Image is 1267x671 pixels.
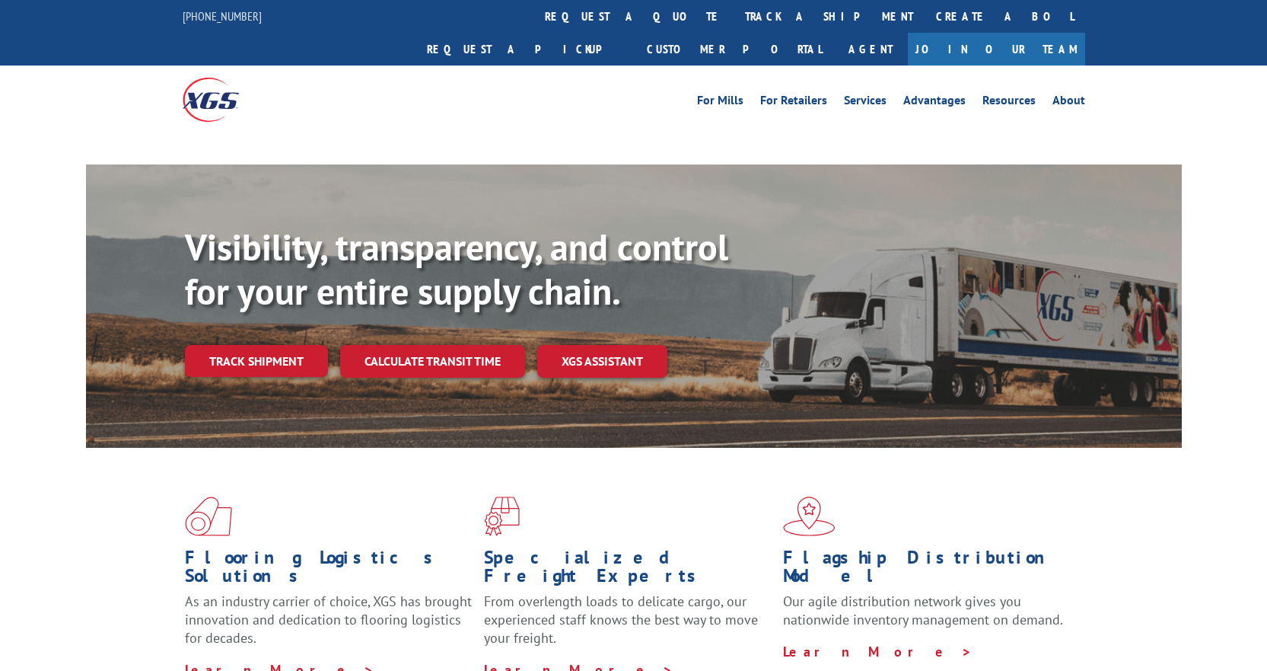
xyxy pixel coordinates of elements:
a: About [1052,94,1085,111]
b: Visibility, transparency, and control for your entire supply chain. [185,223,728,315]
a: For Mills [697,94,743,111]
span: As an industry carrier of choice, XGS has brought innovation and dedication to flooring logistics... [185,593,472,647]
a: Track shipment [185,345,328,377]
a: Services [844,94,887,111]
a: Advantages [903,94,966,111]
a: Agent [833,33,908,66]
a: Customer Portal [635,33,833,66]
a: [PHONE_NUMBER] [183,8,262,24]
h1: Specialized Freight Experts [484,548,772,593]
a: Learn More > [783,643,973,660]
a: Resources [982,94,1036,111]
a: Calculate transit time [340,345,525,378]
a: For Retailers [760,94,827,111]
h1: Flooring Logistics Solutions [185,548,473,593]
h1: Flagship Distribution Model [783,548,1071,593]
a: Join Our Team [908,33,1085,66]
img: xgs-icon-focused-on-flooring-red [484,497,520,536]
img: xgs-icon-total-supply-chain-intelligence-red [185,497,232,536]
a: Request a pickup [415,33,635,66]
p: From overlength loads to delicate cargo, our experienced staff knows the best way to move your fr... [484,593,772,660]
img: xgs-icon-flagship-distribution-model-red [783,497,836,536]
a: XGS ASSISTANT [537,345,667,378]
span: Our agile distribution network gives you nationwide inventory management on demand. [783,593,1063,628]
